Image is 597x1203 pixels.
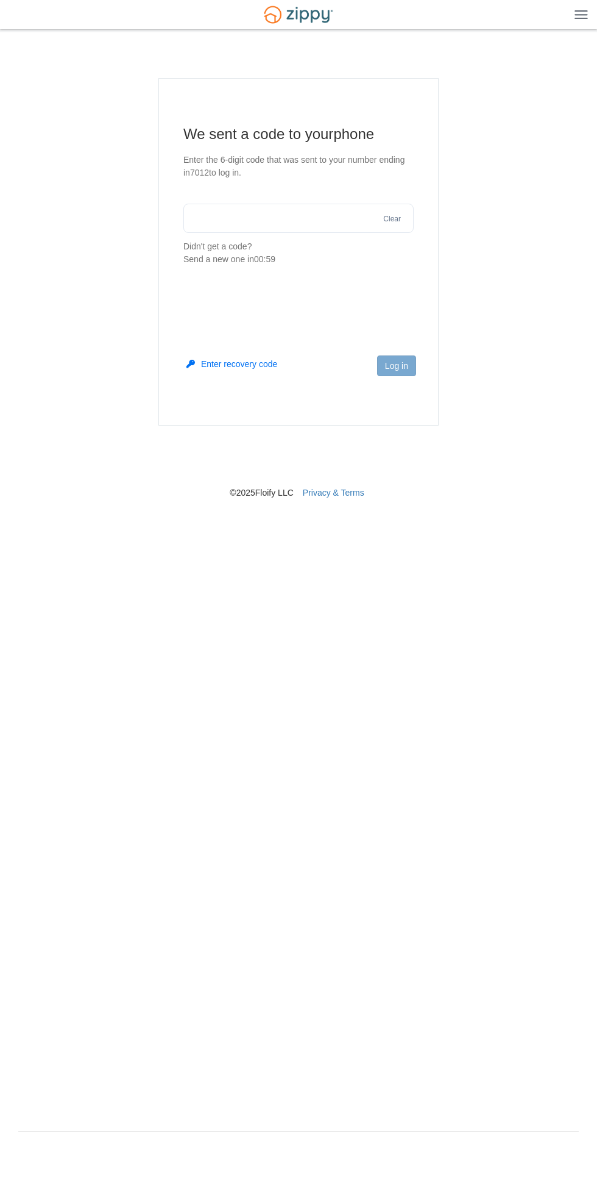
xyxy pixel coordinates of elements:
[18,426,579,499] nav: © 2025 Floify LLC
[183,124,414,144] h1: We sent a code to your phone
[574,10,588,19] img: Mobile Dropdown Menu
[380,213,404,225] button: Clear
[183,154,414,179] p: Enter the 6-digit code that was sent to your number ending in 7012 to log in.
[303,488,364,498] a: Privacy & Terms
[256,1,341,29] img: Logo
[183,240,414,266] p: Didn't get a code?
[183,253,414,266] div: Send a new one in 00:59
[377,355,416,376] button: Log in
[186,358,277,370] button: Enter recovery code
